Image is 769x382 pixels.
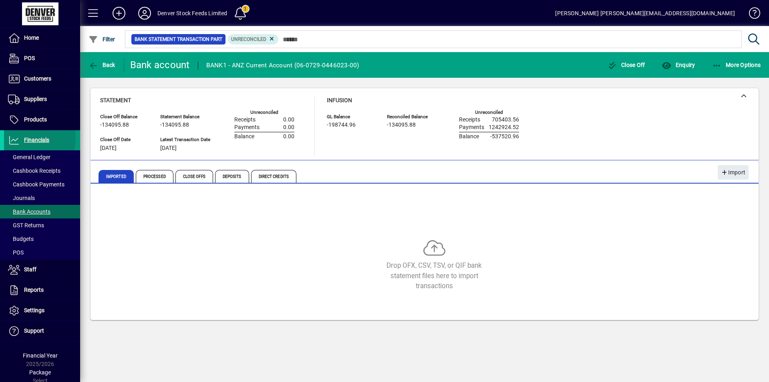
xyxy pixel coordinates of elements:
[327,122,356,128] span: -198744.96
[283,124,294,131] span: 0.00
[160,114,210,119] span: Statement Balance
[4,49,80,69] a: POS
[8,181,64,188] span: Cashbook Payments
[8,249,24,256] span: POS
[135,35,222,43] span: Bank Statement Transaction Part
[4,232,80,246] a: Budgets
[24,75,51,82] span: Customers
[606,58,647,72] button: Close Off
[87,58,117,72] button: Back
[492,117,519,123] span: 705403.56
[283,117,294,123] span: 0.00
[555,7,735,20] div: [PERSON_NAME] [PERSON_NAME][EMAIL_ADDRESS][DOMAIN_NAME]
[80,58,124,72] app-page-header-button: Back
[24,34,39,41] span: Home
[24,307,44,313] span: Settings
[743,2,759,28] a: Knowledge Base
[4,260,80,280] a: Staff
[608,62,645,68] span: Close Off
[4,205,80,218] a: Bank Accounts
[89,62,115,68] span: Back
[718,165,749,180] button: Import
[4,150,80,164] a: General Ledger
[4,246,80,259] a: POS
[721,166,745,179] span: Import
[459,124,484,131] span: Payments
[459,133,479,140] span: Balance
[8,195,35,201] span: Journals
[490,133,519,140] span: -537520.96
[4,89,80,109] a: Suppliers
[283,133,294,140] span: 0.00
[24,96,47,102] span: Suppliers
[387,122,416,128] span: -134095.88
[24,287,44,293] span: Reports
[100,145,117,152] span: [DATE]
[100,122,129,128] span: -134095.88
[231,36,266,42] span: Unreconciled
[228,34,279,44] mat-chip: Reconciliation Status: Unreconciled
[106,6,132,20] button: Add
[4,218,80,232] a: GST Returns
[4,280,80,300] a: Reports
[4,110,80,130] a: Products
[662,62,695,68] span: Enquiry
[374,261,494,291] div: Drop OFX, CSV, TSV, or QIF bank statement files here to import transactions
[459,117,480,123] span: Receipts
[24,137,49,143] span: Financials
[234,124,260,131] span: Payments
[24,116,47,123] span: Products
[160,122,189,128] span: -134095.88
[99,170,134,183] span: Imported
[4,164,80,178] a: Cashbook Receipts
[475,110,503,115] label: Unreconciled
[710,58,763,72] button: More Options
[160,137,210,142] span: Latest Transaction Date
[251,170,296,183] span: Direct Credits
[24,55,35,61] span: POS
[234,117,256,123] span: Receipts
[132,6,157,20] button: Profile
[175,170,213,183] span: Close Offs
[4,178,80,191] a: Cashbook Payments
[8,154,50,160] span: General Ledger
[712,62,761,68] span: More Options
[100,137,148,142] span: Close Off Date
[489,124,519,131] span: 1242924.52
[160,145,177,152] span: [DATE]
[23,352,58,359] span: Financial Year
[234,133,254,140] span: Balance
[24,266,36,273] span: Staff
[8,168,60,174] span: Cashbook Receipts
[4,69,80,89] a: Customers
[136,170,173,183] span: Processed
[215,170,249,183] span: Deposits
[4,321,80,341] a: Support
[24,327,44,334] span: Support
[4,191,80,205] a: Journals
[8,236,34,242] span: Budgets
[4,301,80,321] a: Settings
[8,208,50,215] span: Bank Accounts
[206,59,359,72] div: BANK1 - ANZ Current Account (06-0729-0446023-00)
[387,114,435,119] span: Reconciled Balance
[100,114,148,119] span: Close Off Balance
[8,222,44,228] span: GST Returns
[4,28,80,48] a: Home
[660,58,697,72] button: Enquiry
[157,7,227,20] div: Denver Stock Feeds Limited
[327,114,375,119] span: GL Balance
[87,32,117,46] button: Filter
[29,369,51,376] span: Package
[130,59,190,71] div: Bank account
[89,36,115,42] span: Filter
[250,110,278,115] label: Unreconciled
